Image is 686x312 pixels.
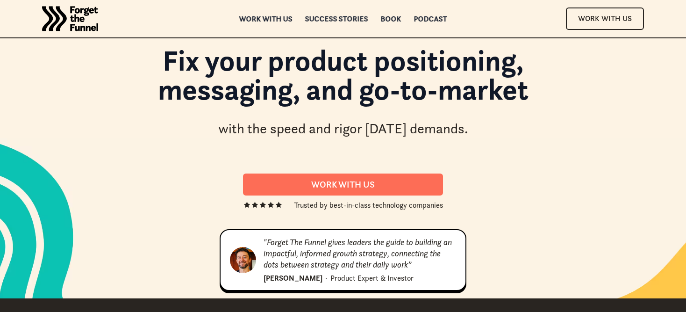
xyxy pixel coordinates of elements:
div: Trusted by best-in-class technology companies [294,199,443,210]
h1: Fix your product positioning, messaging, and go-to-market [91,46,595,114]
div: "Forget The Funnel gives leaders the guide to building an impactful, informed growth strategy, co... [264,237,456,270]
div: · [325,272,327,283]
a: Success StoriesSuccess Stories [305,15,368,22]
div: [PERSON_NAME] [264,272,322,283]
a: Work With Us [566,7,644,29]
a: Work With us [243,174,443,196]
a: Book [381,15,401,22]
div: Product Expert & Investor [330,272,414,283]
div: with the speed and rigor [DATE] demands. [218,119,468,138]
a: Podcast [414,15,447,22]
div: Success Stories [305,15,368,22]
a: Work with us [239,15,293,22]
div: Work With us [254,179,432,190]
